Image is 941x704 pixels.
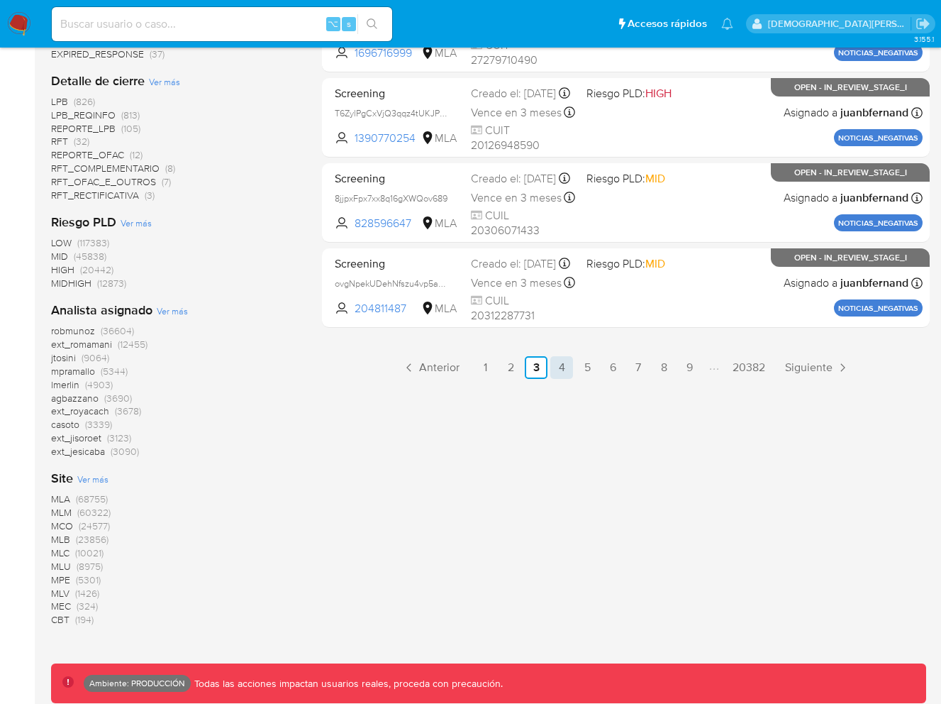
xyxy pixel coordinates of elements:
span: 3.155.1 [914,33,934,45]
p: jesus.vallezarante@mercadolibre.com.co [768,17,911,31]
a: Salir [915,16,930,31]
span: s [347,17,351,31]
input: Buscar usuario o caso... [52,15,392,33]
span: ⌥ [328,17,338,31]
a: Notificaciones [721,18,733,30]
button: search-icon [357,14,386,34]
span: Accesos rápidos [628,16,707,31]
p: Ambiente: PRODUCCIÓN [89,681,185,686]
p: Todas las acciones impactan usuarios reales, proceda con precaución. [191,677,503,691]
